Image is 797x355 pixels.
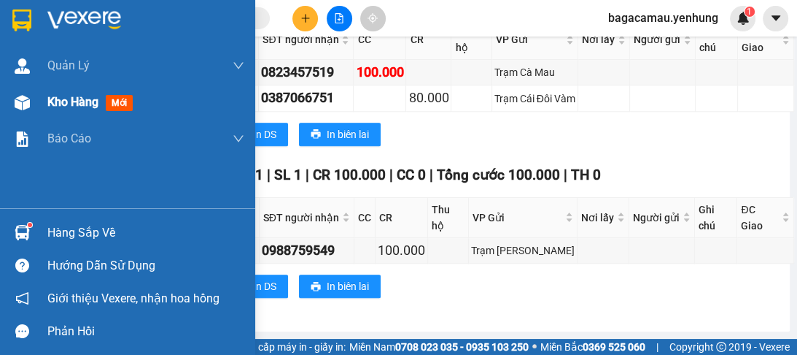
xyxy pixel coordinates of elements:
[311,129,321,140] span: printer
[360,6,386,31] button: aim
[354,20,406,60] th: CC
[428,198,469,238] th: Thu hộ
[15,95,30,110] img: warehouse-icon
[300,13,311,23] span: plus
[259,85,354,111] td: 0387066751
[225,275,288,298] button: printerIn DS
[312,167,385,183] span: CR 100.000
[299,275,381,298] button: printerIn biên lai
[233,60,244,72] span: down
[232,339,346,355] span: Cung cấp máy in - giấy in:
[233,133,244,145] span: down
[583,341,645,353] strong: 0369 525 060
[540,339,645,355] span: Miền Bắc
[451,20,491,60] th: Thu hộ
[263,31,338,47] span: SĐT người nhận
[471,243,575,259] div: Trạm [PERSON_NAME]
[494,64,575,80] div: Trạm Cà Mau
[633,210,680,226] span: Người gửi
[260,238,354,264] td: 0988759549
[744,7,755,17] sup: 1
[581,210,614,226] span: Nơi lấy
[334,13,344,23] span: file-add
[736,12,750,25] img: icon-new-feature
[253,126,276,142] span: In DS
[747,7,752,17] span: 1
[47,129,91,148] span: Báo cáo
[299,123,381,146] button: printerIn biên lai
[327,278,369,294] span: In biên lai
[261,88,351,108] div: 0387066751
[494,91,575,107] div: Trạm Cái Đôi Vàm
[47,289,219,308] span: Giới thiệu Vexere, nhận hoa hồng
[263,210,339,226] span: SĐT người nhận
[596,9,730,27] span: bagacamau.yenhung
[492,85,578,111] td: Trạm Cái Đôi Vàm
[47,321,244,343] div: Phản hồi
[259,60,354,85] td: 0823457519
[716,342,726,352] span: copyright
[376,198,428,238] th: CR
[492,60,578,85] td: Trạm Cà Mau
[15,324,29,338] span: message
[473,210,562,226] span: VP Gửi
[496,31,563,47] span: VP Gửi
[469,238,578,264] td: Trạm Phú Tân
[356,62,403,83] div: 100.000
[15,225,30,240] img: warehouse-icon
[408,88,448,108] div: 80.000
[292,6,318,31] button: plus
[12,9,31,31] img: logo-vxr
[406,20,451,60] th: CR
[47,56,90,75] span: Quản Lý
[389,167,392,183] span: |
[656,339,658,355] span: |
[47,255,244,277] div: Hướng dẫn sử dụng
[436,167,559,183] span: Tổng cước 100.000
[305,167,308,183] span: |
[262,240,351,261] div: 0988759549
[327,126,369,142] span: In biên lai
[582,31,615,47] span: Nơi lấy
[368,13,378,23] span: aim
[634,31,680,47] span: Người gửi
[106,95,133,111] span: mới
[532,344,537,350] span: ⚪️
[563,167,567,183] span: |
[695,198,738,238] th: Ghi chú
[349,339,529,355] span: Miền Nam
[570,167,600,183] span: TH 0
[47,222,244,244] div: Hàng sắp về
[15,131,30,147] img: solution-icon
[742,23,779,56] span: ĐC Giao
[763,6,788,31] button: caret-down
[225,123,288,146] button: printerIn DS
[266,167,270,183] span: |
[769,12,782,25] span: caret-down
[15,58,30,74] img: warehouse-icon
[741,202,779,234] span: ĐC Giao
[28,223,32,227] sup: 1
[253,278,276,294] span: In DS
[429,167,432,183] span: |
[311,281,321,293] span: printer
[261,62,351,83] div: 0823457519
[15,259,29,272] span: question-circle
[378,240,425,261] div: 100.000
[396,167,425,183] span: CC 0
[273,167,301,183] span: SL 1
[354,198,376,238] th: CC
[47,95,98,109] span: Kho hàng
[327,6,352,31] button: file-add
[15,291,29,305] span: notification
[395,341,529,353] strong: 0708 023 035 - 0935 103 250
[696,20,738,60] th: Ghi chú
